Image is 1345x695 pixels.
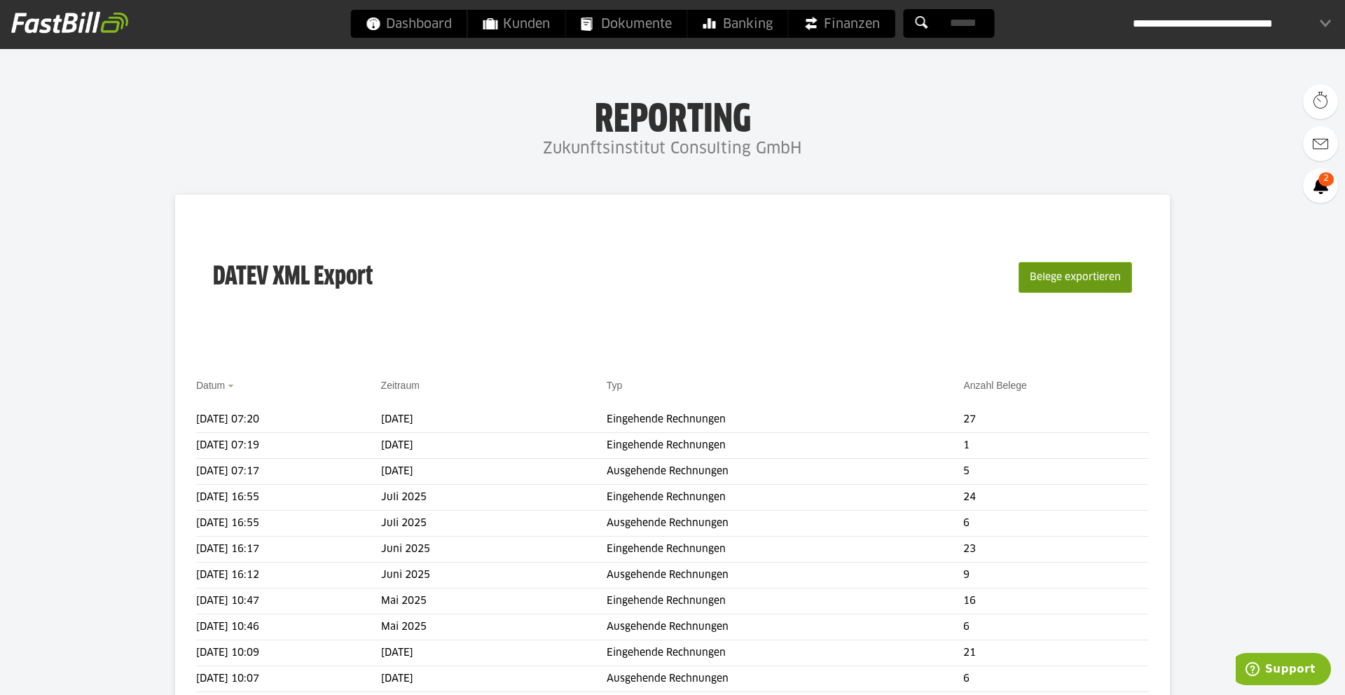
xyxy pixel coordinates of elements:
a: Dokumente [566,10,687,38]
td: 23 [963,537,1148,563]
td: [DATE] 10:47 [196,589,381,614]
a: 2 [1303,168,1338,203]
td: Eingehende Rechnungen [607,433,964,459]
span: 2 [1318,172,1334,186]
td: Eingehende Rechnungen [607,407,964,433]
td: 9 [963,563,1148,589]
td: [DATE] [381,640,607,666]
td: [DATE] 10:46 [196,614,381,640]
td: [DATE] 10:09 [196,640,381,666]
td: [DATE] 07:17 [196,459,381,485]
span: Dashboard [366,10,452,38]
span: Finanzen [804,10,880,38]
span: Kunden [483,10,550,38]
img: sort_desc.gif [228,385,237,387]
td: [DATE] [381,407,607,433]
td: Ausgehende Rechnungen [607,511,964,537]
td: [DATE] 16:12 [196,563,381,589]
td: 24 [963,485,1148,511]
td: 27 [963,407,1148,433]
td: 5 [963,459,1148,485]
td: Mai 2025 [381,589,607,614]
td: [DATE] [381,433,607,459]
td: Juli 2025 [381,485,607,511]
span: Banking [703,10,773,38]
td: Eingehende Rechnungen [607,485,964,511]
td: [DATE] 16:55 [196,511,381,537]
a: Datum [196,380,225,391]
td: 6 [963,666,1148,692]
img: fastbill_logo_white.png [11,11,128,34]
a: Kunden [468,10,565,38]
td: 6 [963,511,1148,537]
a: Finanzen [789,10,895,38]
td: Juli 2025 [381,511,607,537]
button: Belege exportieren [1019,262,1132,293]
iframe: Öffnet ein Widget, in dem Sie weitere Informationen finden [1236,653,1331,688]
a: Anzahl Belege [963,380,1026,391]
td: [DATE] [381,666,607,692]
td: 21 [963,640,1148,666]
td: 1 [963,433,1148,459]
td: Juni 2025 [381,563,607,589]
td: [DATE] 16:17 [196,537,381,563]
h1: Reporting [140,99,1205,135]
td: Eingehende Rechnungen [607,640,964,666]
td: Juni 2025 [381,537,607,563]
td: [DATE] 07:20 [196,407,381,433]
td: [DATE] 10:07 [196,666,381,692]
td: [DATE] [381,459,607,485]
a: Typ [607,380,623,391]
td: Eingehende Rechnungen [607,589,964,614]
span: Dokumente [581,10,672,38]
td: Ausgehende Rechnungen [607,563,964,589]
h3: DATEV XML Export [213,233,373,322]
td: Mai 2025 [381,614,607,640]
td: Ausgehende Rechnungen [607,666,964,692]
td: 6 [963,614,1148,640]
td: Ausgehende Rechnungen [607,614,964,640]
a: Banking [688,10,788,38]
td: Eingehende Rechnungen [607,537,964,563]
td: [DATE] 07:19 [196,433,381,459]
td: 16 [963,589,1148,614]
td: Ausgehende Rechnungen [607,459,964,485]
a: Dashboard [351,10,467,38]
td: [DATE] 16:55 [196,485,381,511]
a: Zeitraum [381,380,420,391]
